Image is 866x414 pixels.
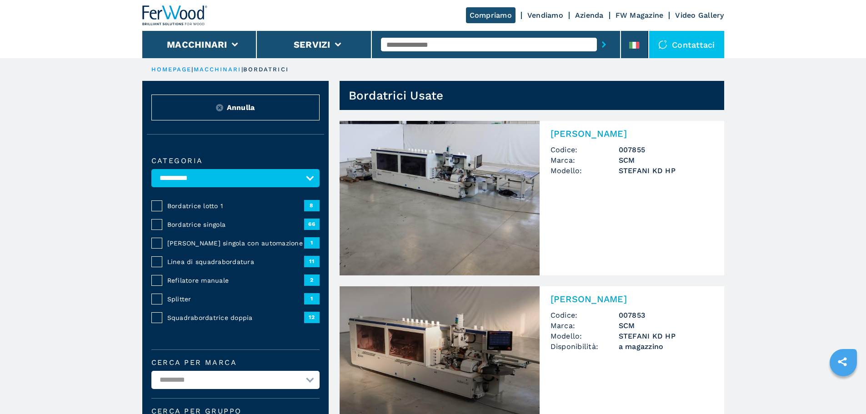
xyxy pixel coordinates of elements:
img: Contattaci [658,40,667,49]
button: ResetAnnulla [151,95,320,120]
h3: SCM [619,320,713,331]
iframe: Chat [827,373,859,407]
span: 2 [304,274,320,285]
h3: 007853 [619,310,713,320]
label: Categoria [151,157,320,165]
p: bordatrici [243,65,289,74]
span: 12 [304,312,320,323]
button: submit-button [597,34,611,55]
h3: STEFANI KD HP [619,165,713,176]
span: a magazzino [619,341,713,352]
h3: SCM [619,155,713,165]
span: Disponibilità: [551,341,619,352]
span: Modello: [551,165,619,176]
label: Cerca per marca [151,359,320,366]
button: Macchinari [167,39,227,50]
img: Ferwood [142,5,208,25]
img: Reset [216,104,223,111]
a: macchinari [194,66,241,73]
img: Bordatrice Singola SCM STEFANI KD HP [340,121,540,275]
h2: [PERSON_NAME] [551,294,713,304]
span: Bordatrice singola [167,220,304,229]
a: Vendiamo [527,11,563,20]
a: HOMEPAGE [151,66,192,73]
span: | [191,66,193,73]
span: Codice: [551,145,619,155]
a: Video Gallery [675,11,724,20]
h2: [PERSON_NAME] [551,128,713,139]
span: 1 [304,293,320,304]
span: [PERSON_NAME] singola con automazione [167,239,304,248]
span: Marca: [551,155,619,165]
span: Linea di squadrabordatura [167,257,304,266]
span: Bordatrice lotto 1 [167,201,304,210]
span: Marca: [551,320,619,331]
span: | [241,66,243,73]
span: Annulla [227,102,255,113]
span: Refilatore manuale [167,276,304,285]
span: Codice: [551,310,619,320]
a: Azienda [575,11,604,20]
span: 8 [304,200,320,211]
span: 66 [304,219,320,229]
a: Bordatrice Singola SCM STEFANI KD HP[PERSON_NAME]Codice:007855Marca:SCMModello:STEFANI KD HP [340,121,724,275]
div: Contattaci [649,31,724,58]
span: Modello: [551,331,619,341]
a: Compriamo [466,7,516,23]
span: Splitter [167,294,304,304]
span: 11 [304,256,320,267]
span: 1 [304,237,320,248]
button: Servizi [294,39,330,50]
h1: Bordatrici Usate [349,88,444,103]
a: sharethis [831,350,854,373]
h3: STEFANI KD HP [619,331,713,341]
h3: 007855 [619,145,713,155]
span: Squadrabordatrice doppia [167,313,304,322]
a: FW Magazine [616,11,664,20]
